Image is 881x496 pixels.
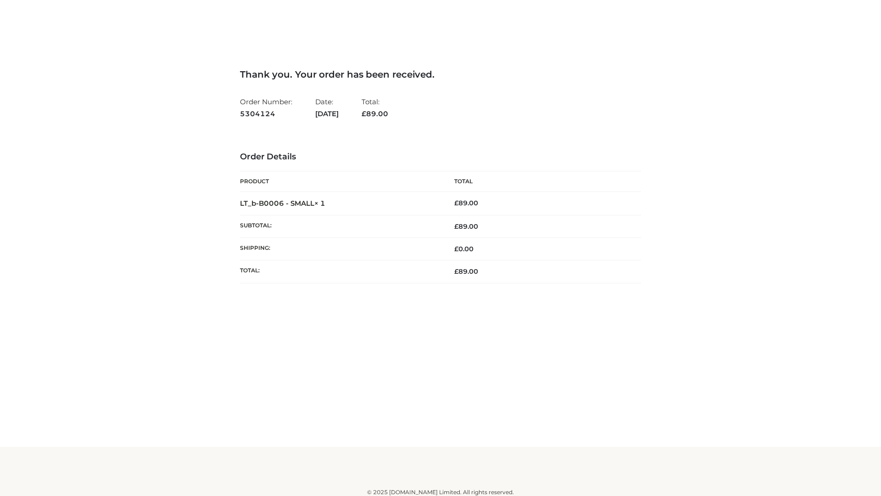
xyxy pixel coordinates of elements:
[454,199,478,207] bdi: 89.00
[240,260,440,283] th: Total:
[454,222,458,231] span: £
[454,245,474,253] bdi: 0.00
[315,94,339,122] li: Date:
[440,171,641,192] th: Total
[454,245,458,253] span: £
[315,108,339,120] strong: [DATE]
[240,215,440,237] th: Subtotal:
[240,108,292,120] strong: 5304124
[240,238,440,260] th: Shipping:
[362,94,388,122] li: Total:
[454,267,458,276] span: £
[240,171,440,192] th: Product
[314,199,325,208] strong: × 1
[454,267,478,276] span: 89.00
[362,109,388,118] span: 89.00
[240,199,325,208] strong: LT_b-B0006 - SMALL
[362,109,366,118] span: £
[240,94,292,122] li: Order Number:
[454,222,478,231] span: 89.00
[240,152,641,162] h3: Order Details
[454,199,458,207] span: £
[240,69,641,80] h3: Thank you. Your order has been received.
